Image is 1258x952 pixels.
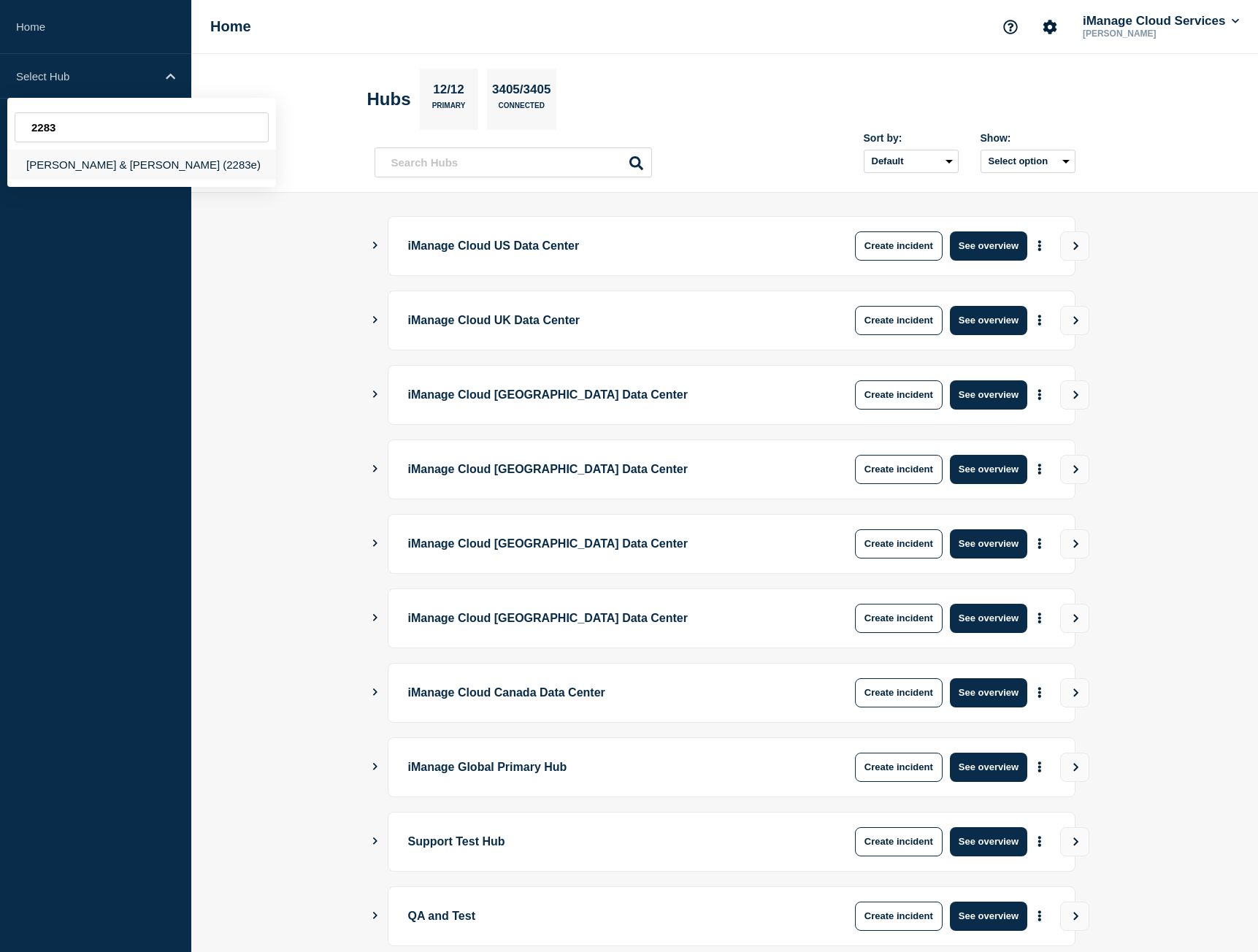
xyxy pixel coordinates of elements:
button: Show Connected Hubs [372,761,379,772]
button: More actions [1030,232,1049,259]
button: Select option [981,150,1075,173]
p: 12/12 [428,82,470,101]
h2: Hubs [367,89,411,110]
button: More actions [1030,456,1049,483]
p: Support Test Hub [408,827,812,856]
button: View [1060,529,1089,558]
button: Create incident [855,678,943,707]
button: Show Connected Hubs [372,315,379,326]
button: See overview [950,678,1027,707]
button: See overview [950,753,1027,782]
button: Show Connected Hubs [372,389,379,400]
button: Create incident [855,380,943,410]
button: Show Connected Hubs [372,464,379,475]
button: Create incident [855,753,943,782]
button: View [1060,902,1089,931]
button: View [1060,306,1089,335]
button: More actions [1030,530,1049,557]
div: [PERSON_NAME] & [PERSON_NAME] (2283e) [7,150,276,180]
button: See overview [950,231,1027,261]
button: Show Connected Hubs [372,910,379,921]
button: View [1060,231,1089,261]
p: Connected [499,101,545,117]
button: Show Connected Hubs [372,613,379,623]
button: Create incident [855,231,943,261]
button: View [1060,678,1089,707]
button: Create incident [855,455,943,484]
button: Create incident [855,827,943,856]
button: View [1060,380,1089,410]
button: Create incident [855,306,943,335]
button: More actions [1030,753,1049,780]
button: View [1060,455,1089,484]
p: iManage Global Primary Hub [408,753,812,782]
div: Show: [981,132,1075,144]
button: View [1060,753,1089,782]
p: QA and Test [408,902,812,931]
button: More actions [1030,828,1049,855]
p: iManage Cloud UK Data Center [408,306,812,335]
button: See overview [950,604,1027,633]
button: See overview [950,455,1027,484]
button: iManage Cloud Services [1080,14,1242,28]
p: Select Hub [16,70,156,82]
button: More actions [1030,381,1049,408]
button: See overview [950,306,1027,335]
button: View [1060,827,1089,856]
button: Show Connected Hubs [372,240,379,251]
p: 3405/3405 [487,82,556,101]
h1: Home [210,18,251,35]
button: See overview [950,902,1027,931]
button: See overview [950,380,1027,410]
button: More actions [1030,307,1049,334]
button: View [1060,604,1089,633]
button: Account settings [1035,12,1065,42]
button: Create incident [855,902,943,931]
p: iManage Cloud [GEOGRAPHIC_DATA] Data Center [408,604,812,633]
p: iManage Cloud Canada Data Center [408,678,812,707]
button: Show Connected Hubs [372,687,379,698]
input: Search Hubs [375,147,652,177]
button: See overview [950,529,1027,558]
button: More actions [1030,604,1049,632]
button: Create incident [855,604,943,633]
button: Show Connected Hubs [372,538,379,549]
button: Show Connected Hubs [372,836,379,847]
button: Support [995,12,1026,42]
div: Sort by: [864,132,959,144]
select: Sort by [864,150,959,173]
button: More actions [1030,902,1049,929]
p: iManage Cloud [GEOGRAPHIC_DATA] Data Center [408,380,812,410]
p: iManage Cloud US Data Center [408,231,812,261]
button: See overview [950,827,1027,856]
p: Primary [432,101,466,117]
p: [PERSON_NAME] [1080,28,1232,39]
p: iManage Cloud [GEOGRAPHIC_DATA] Data Center [408,455,812,484]
p: iManage Cloud [GEOGRAPHIC_DATA] Data Center [408,529,812,558]
button: Create incident [855,529,943,558]
button: More actions [1030,679,1049,706]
